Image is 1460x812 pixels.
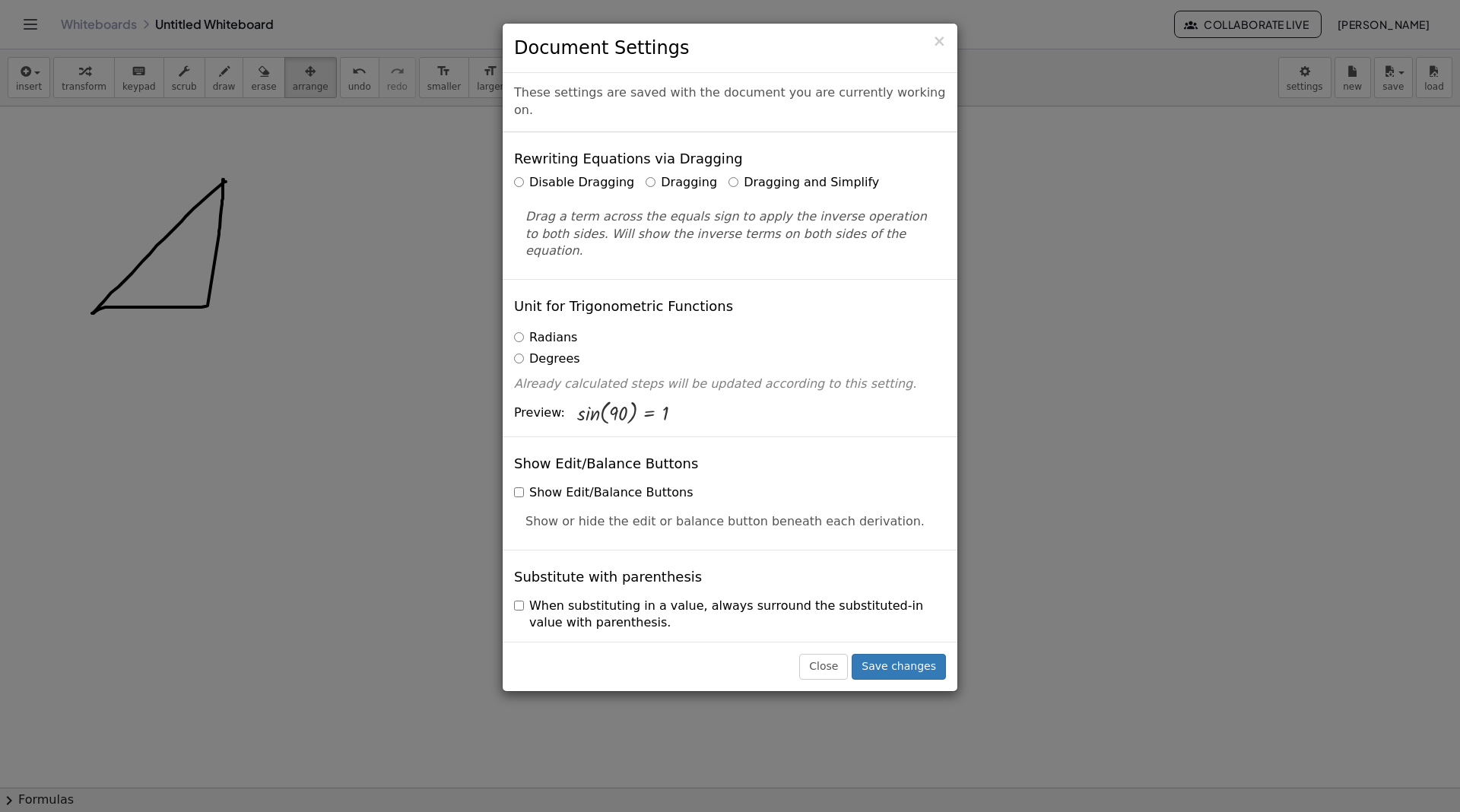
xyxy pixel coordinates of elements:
[525,513,935,531] p: Show or hide the edit or balance button beneath each derivation.
[728,174,879,192] label: Dragging and Simplify
[932,33,946,49] button: Close
[932,32,946,50] span: ×
[514,174,634,192] label: Disable Dragging
[646,177,655,187] input: Dragging
[514,601,524,611] input: When substituting in a value, always surround the substituted-in value with parenthesis.
[514,332,524,342] input: Radians
[525,208,935,261] p: Drag a term across the equals sign to apply the inverse operation to both sides. Will show the in...
[514,569,702,585] h4: Substitute with parenthesis
[514,329,577,347] label: Radians
[799,654,848,680] button: Close
[514,354,524,363] input: Degrees
[514,487,524,497] input: Show Edit/Balance Buttons
[514,484,693,502] label: Show Edit/Balance Buttons
[514,299,733,314] h4: Unit for Trigonometric Functions
[514,404,565,422] span: Preview:
[514,598,946,633] label: When substituting in a value, always surround the substituted-in value with parenthesis.
[514,151,743,167] h4: Rewriting Equations via Dragging
[514,177,524,187] input: Disable Dragging
[514,376,946,393] p: Already calculated steps will be updated according to this setting.
[646,174,717,192] label: Dragging
[514,35,946,61] h3: Document Settings
[514,350,580,368] label: Degrees
[514,456,698,471] h4: Show Edit/Balance Buttons
[503,73,957,132] div: These settings are saved with the document you are currently working on.
[728,177,738,187] input: Dragging and Simplify
[852,654,946,680] button: Save changes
